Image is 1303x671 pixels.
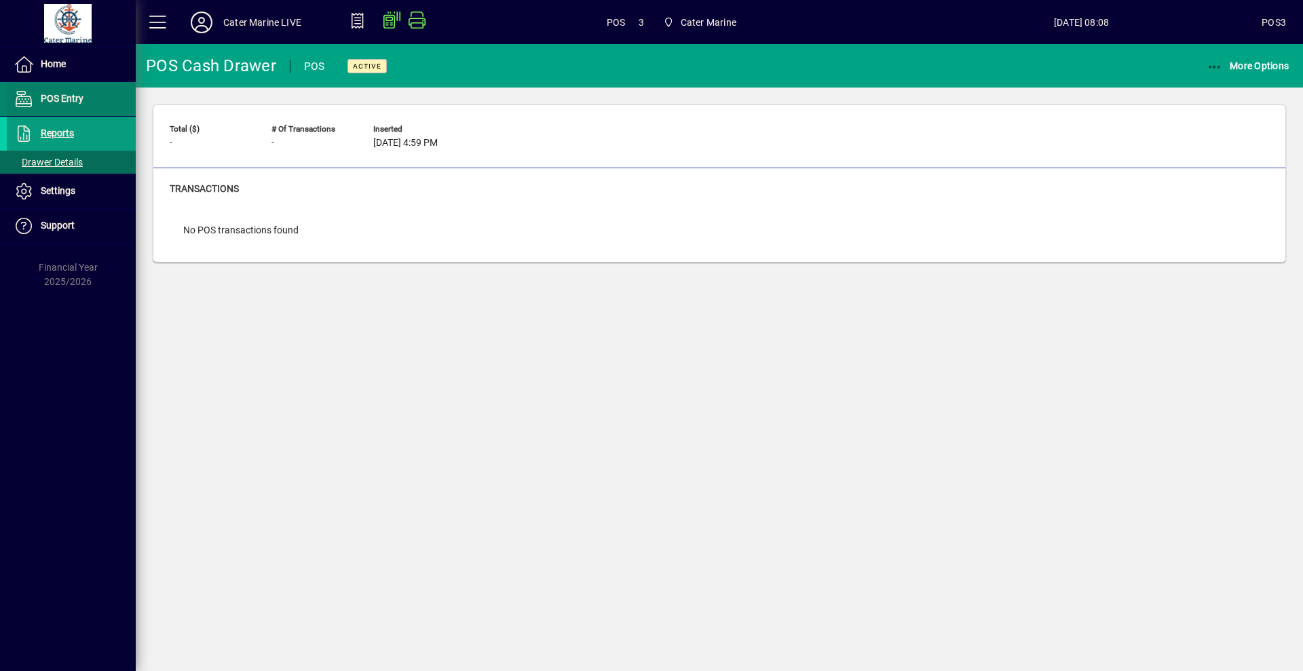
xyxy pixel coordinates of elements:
span: Transactions [170,183,239,194]
span: - [271,138,274,149]
span: Settings [41,185,75,196]
span: # of Transactions [271,125,353,134]
span: Cater Marine [681,12,736,33]
span: Reports [41,128,74,138]
span: More Options [1207,60,1289,71]
span: [DATE] 4:59 PM [373,138,438,149]
button: Profile [180,10,223,35]
span: Support [41,220,75,231]
div: POS [304,56,325,77]
a: Drawer Details [7,151,136,174]
a: POS Entry [7,82,136,116]
a: Home [7,47,136,81]
span: Cater Marine [658,10,742,35]
a: Settings [7,174,136,208]
span: [DATE] 08:08 [901,12,1262,33]
span: Home [41,58,66,69]
span: Drawer Details [14,157,83,168]
span: POS [607,12,626,33]
span: 3 [639,12,644,33]
span: POS Entry [41,93,83,104]
button: More Options [1203,54,1293,78]
span: Total ($) [170,125,251,134]
span: Active [353,62,381,71]
div: POS3 [1262,12,1286,33]
div: POS Cash Drawer [146,55,276,77]
a: Support [7,209,136,243]
span: - [170,138,172,149]
div: No POS transactions found [170,210,312,251]
div: Cater Marine LIVE [223,12,301,33]
span: Inserted [373,125,455,134]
